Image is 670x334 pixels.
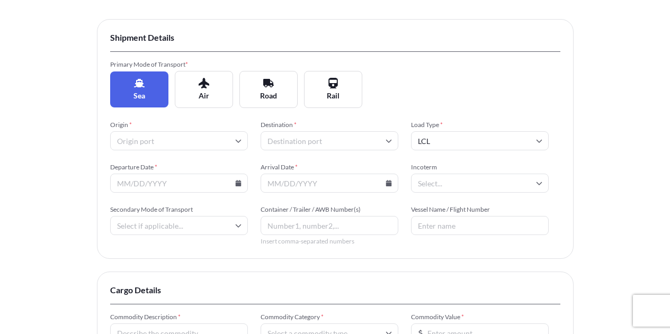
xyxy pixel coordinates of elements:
[110,313,248,321] span: Commodity Description
[199,91,209,101] span: Air
[261,205,398,214] span: Container / Trailer / AWB Number(s)
[411,131,549,150] input: Select...
[110,163,248,171] span: Departure Date
[327,91,340,101] span: Rail
[261,131,398,150] input: Destination port
[175,71,233,108] button: Air
[260,91,277,101] span: Road
[110,216,248,235] input: Select if applicable...
[261,237,398,246] span: Insert comma-separated numbers
[110,32,560,43] span: Shipment Details
[261,163,398,171] span: Arrival Date
[411,163,549,171] span: Incoterm
[411,121,549,129] span: Load Type
[261,313,398,321] span: Commodity Category
[110,60,248,69] span: Primary Mode of Transport
[110,131,248,150] input: Origin port
[261,174,398,193] input: MM/DD/YYYY
[261,216,398,235] input: Number1, number2,...
[304,71,362,108] button: Rail
[110,121,248,129] span: Origin
[133,91,145,101] span: Sea
[411,313,549,321] span: Commodity Value
[110,205,248,214] span: Secondary Mode of Transport
[110,71,168,107] button: Sea
[411,205,549,214] span: Vessel Name / Flight Number
[261,121,398,129] span: Destination
[110,174,248,193] input: MM/DD/YYYY
[411,174,549,193] input: Select...
[411,216,549,235] input: Enter name
[239,71,298,108] button: Road
[110,285,560,295] span: Cargo Details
